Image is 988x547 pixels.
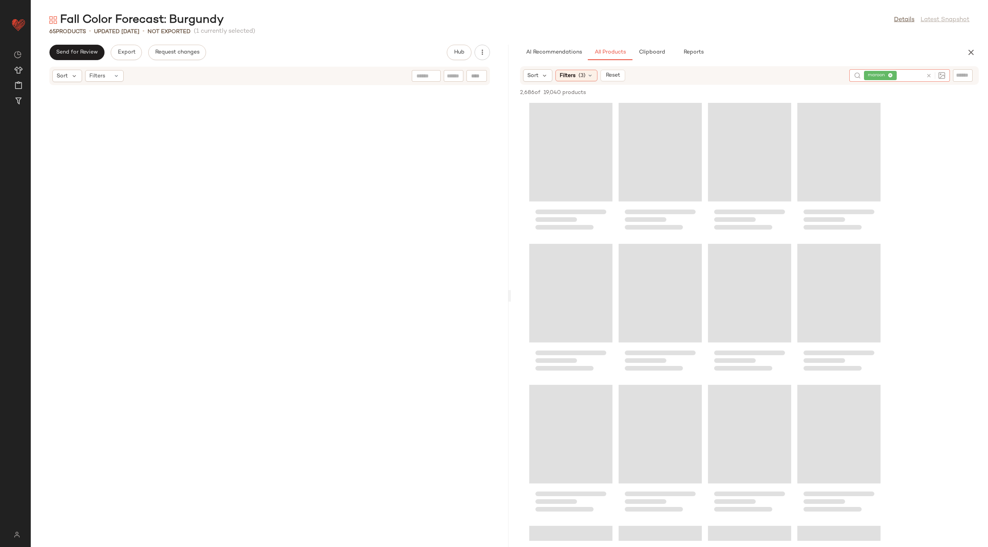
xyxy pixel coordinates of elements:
[708,102,791,237] div: Loading...
[143,27,144,36] span: •
[49,28,86,36] div: Products
[49,16,57,24] img: svg%3e
[11,17,26,32] img: heart_red.DM2ytmEG.svg
[94,28,139,36] p: updated [DATE]
[49,29,56,35] span: 65
[9,532,24,538] img: svg%3e
[797,384,881,518] div: Loading...
[854,72,861,79] img: svg%3e
[601,70,625,81] button: Reset
[683,49,703,55] span: Reports
[797,243,881,378] div: Loading...
[447,45,471,60] button: Hub
[49,45,104,60] button: Send for Review
[938,72,945,79] img: svg%3e
[527,72,538,80] span: Sort
[708,243,791,378] div: Loading...
[543,89,586,97] span: 19,040 products
[525,49,582,55] span: AI Recommendations
[529,384,612,518] div: Loading...
[529,102,612,237] div: Loading...
[708,384,791,518] div: Loading...
[619,243,702,378] div: Loading...
[49,12,224,28] div: Fall Color Forecast: Burgundy
[619,384,702,518] div: Loading...
[529,243,612,378] div: Loading...
[606,72,620,79] span: Reset
[453,49,464,55] span: Hub
[194,27,255,36] span: (1 currently selected)
[56,49,98,55] span: Send for Review
[560,72,575,80] span: Filters
[117,49,135,55] span: Export
[638,49,665,55] span: Clipboard
[148,28,191,36] p: Not Exported
[594,49,626,55] span: All Products
[148,45,206,60] button: Request changes
[89,27,91,36] span: •
[14,51,22,59] img: svg%3e
[619,102,702,237] div: Loading...
[155,49,200,55] span: Request changes
[520,89,540,97] span: 2,686 of
[894,15,914,25] a: Details
[111,45,142,60] button: Export
[89,72,105,80] span: Filters
[579,72,585,80] span: (3)
[797,102,881,237] div: Loading...
[57,72,68,80] span: Sort
[868,72,888,79] span: maroon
